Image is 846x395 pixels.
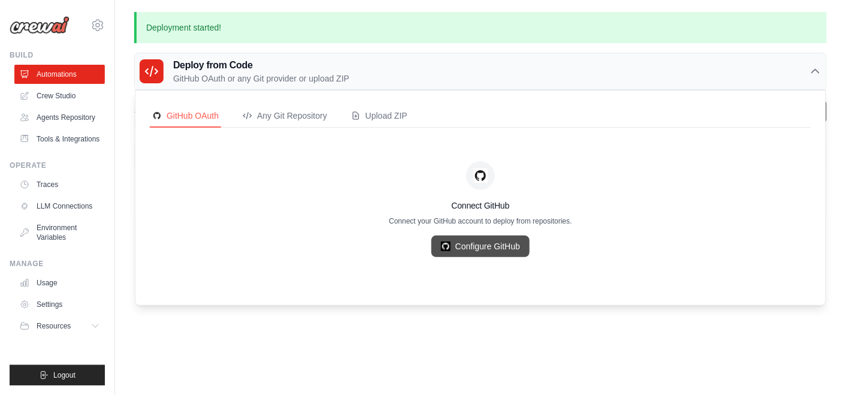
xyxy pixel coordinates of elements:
a: LLM Connections [14,197,105,216]
a: Environment Variables [14,218,105,247]
button: Upload ZIP [349,105,410,128]
div: Build [10,50,105,60]
p: Deployment started! [134,12,827,43]
p: Connect your GitHub account to deploy from repositories. [150,216,811,226]
a: Automations [14,65,105,84]
h3: Deploy from Code [173,58,349,73]
img: Logo [10,16,70,34]
h2: Automations Live [134,100,401,117]
a: Usage [14,273,105,293]
button: GitHubGitHub OAuth [150,105,221,128]
img: GitHub [441,242,451,251]
span: Resources [37,321,71,331]
span: Logout [53,370,75,380]
th: Crew [134,143,339,168]
p: Manage and monitor your active crew automations from this dashboard. [134,117,401,129]
h4: Connect GitHub [150,200,811,212]
a: Crew Studio [14,86,105,105]
nav: Deployment Source [150,105,811,128]
a: Traces [14,175,105,194]
div: Any Git Repository [243,110,327,122]
a: Settings [14,295,105,314]
a: Agents Repository [14,108,105,127]
div: Manage [10,259,105,269]
img: GitHub [473,168,488,183]
div: GitHub OAuth [152,110,219,122]
img: GitHub [152,111,162,120]
div: Operate [10,161,105,170]
a: Configure GitHub [431,236,530,257]
p: GitHub OAuth or any Git provider or upload ZIP [173,73,349,85]
button: Resources [14,316,105,336]
div: Upload ZIP [351,110,407,122]
a: Tools & Integrations [14,129,105,149]
iframe: Chat Widget [786,337,846,395]
button: Any Git Repository [240,105,330,128]
button: Logout [10,365,105,385]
